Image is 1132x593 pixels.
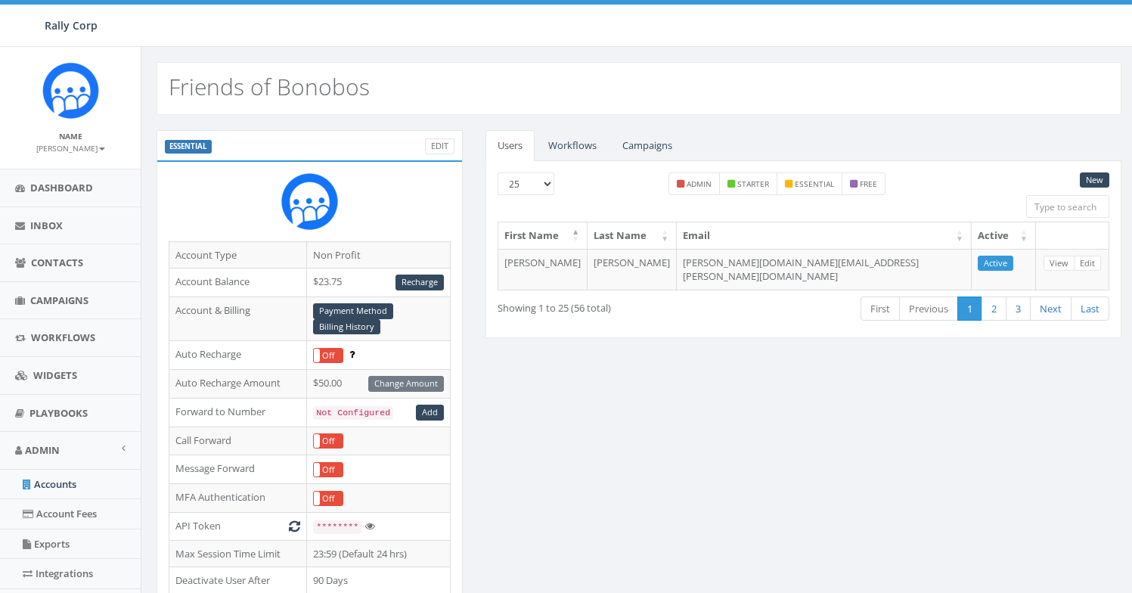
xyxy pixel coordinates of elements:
td: Account Balance [169,269,307,297]
div: OnOff [313,462,343,478]
img: Icon_1.png [42,62,99,119]
small: admin [687,179,712,189]
td: Forward to Number [169,398,307,427]
td: 23:59 (Default 24 hrs) [307,540,451,567]
a: Edit [1074,256,1101,272]
input: Type to search [1026,195,1109,218]
td: Account & Billing [169,296,307,341]
td: $50.00 [307,370,451,399]
a: Users [485,130,535,161]
td: MFA Authentication [169,484,307,513]
td: [PERSON_NAME] [588,249,677,290]
div: OnOff [313,491,343,507]
span: Enable to prevent campaign failure. [349,347,355,361]
td: Account Type [169,241,307,269]
th: Email: activate to sort column ascending [677,222,972,249]
span: Dashboard [30,181,93,194]
td: Auto Recharge [169,341,307,370]
small: starter [737,179,769,189]
a: New [1080,172,1109,188]
a: Active [978,256,1013,272]
td: Non Profit [307,241,451,269]
code: Not Configured [313,406,393,420]
th: First Name: activate to sort column descending [498,222,588,249]
a: 2 [982,296,1006,321]
div: Showing 1 to 25 (56 total) [498,295,739,315]
td: $23.75 [307,269,451,297]
td: [PERSON_NAME][DOMAIN_NAME][EMAIL_ADDRESS][PERSON_NAME][DOMAIN_NAME] [677,249,972,290]
span: Contacts [31,256,83,269]
span: Admin [25,443,60,457]
a: Workflows [536,130,609,161]
i: Generate New Token [289,521,300,531]
span: Widgets [33,368,77,382]
div: OnOff [313,348,343,364]
td: API Token [169,513,307,541]
a: Recharge [395,275,444,290]
img: Rally_Corp_Icon.png [281,173,338,230]
a: Next [1030,296,1072,321]
a: Last [1071,296,1109,321]
a: 3 [1006,296,1031,321]
td: Max Session Time Limit [169,540,307,567]
small: free [860,179,877,189]
a: View [1044,256,1075,272]
small: Name [59,131,82,141]
div: OnOff [313,433,343,449]
td: Auto Recharge Amount [169,370,307,399]
td: Message Forward [169,455,307,484]
td: Call Forward [169,427,307,455]
a: First [861,296,900,321]
label: Off [314,463,343,477]
small: essential [795,179,834,189]
label: Off [314,349,343,363]
small: [PERSON_NAME] [36,143,105,154]
a: Previous [899,296,958,321]
span: Campaigns [30,293,88,307]
label: Off [314,434,343,449]
a: Billing History [313,319,380,335]
span: Inbox [30,219,63,232]
a: Edit [425,138,454,154]
a: 1 [957,296,982,321]
a: Campaigns [610,130,684,161]
label: ESSENTIAL [165,140,212,154]
a: Add [416,405,444,421]
span: Workflows [31,331,95,344]
th: Last Name: activate to sort column ascending [588,222,677,249]
span: Playbooks [29,406,88,420]
a: [PERSON_NAME] [36,141,105,154]
h2: Friends of Bonobos [169,74,370,99]
a: Payment Method [313,303,393,319]
label: Off [314,492,343,506]
th: Active: activate to sort column ascending [972,222,1036,249]
td: [PERSON_NAME] [498,249,588,290]
span: Rally Corp [45,18,98,33]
